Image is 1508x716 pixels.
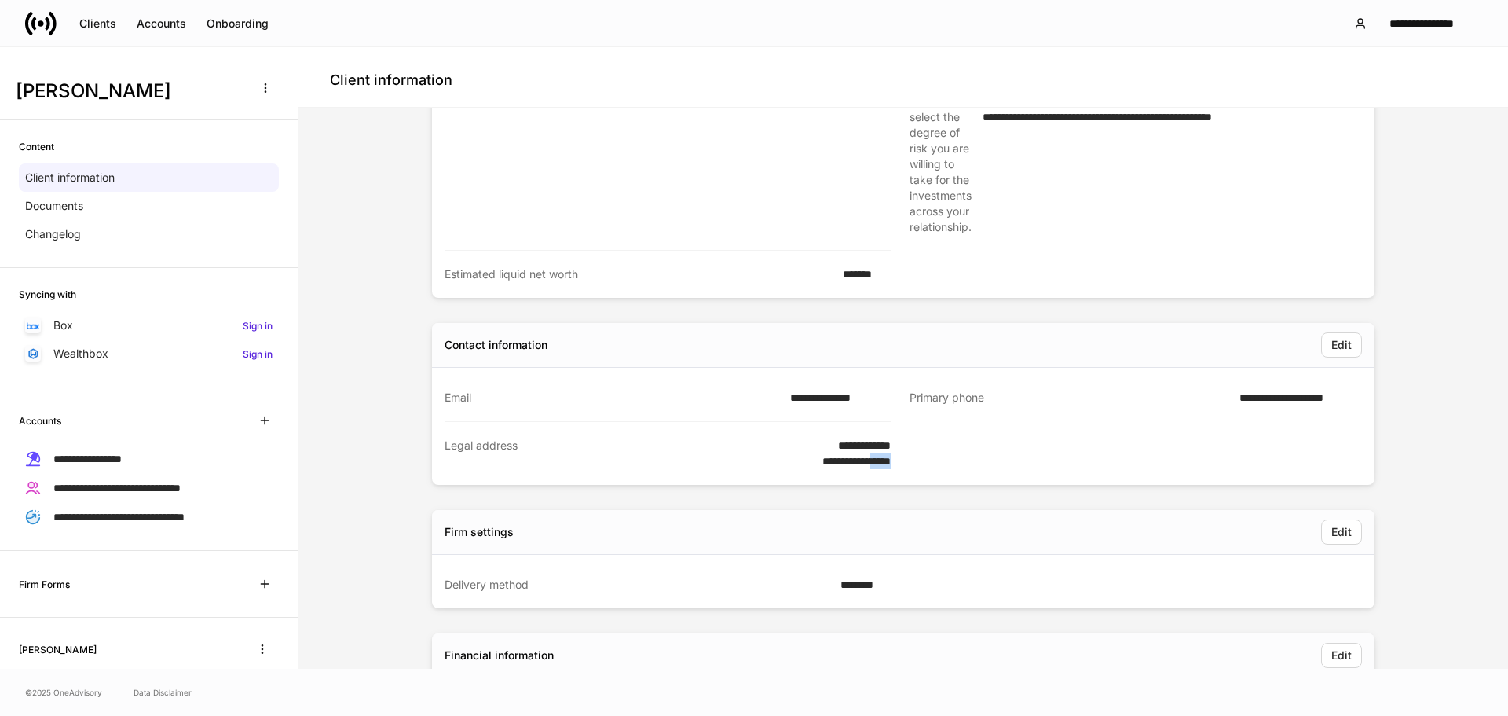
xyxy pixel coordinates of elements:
[1321,643,1362,668] button: Edit
[134,686,192,699] a: Data Disclaimer
[16,79,243,104] h3: [PERSON_NAME]
[19,577,70,592] h6: Firm Forms
[25,170,115,185] p: Client information
[445,337,547,353] div: Contact information
[445,94,818,234] div: Tax bracket
[27,322,39,329] img: oYqM9ojoZLfzCHUefNbBcWHcyDPbQKagtYciMC8pFl3iZXy3dU33Uwy+706y+0q2uJ1ghNQf2OIHrSh50tUd9HaB5oMc62p0G...
[910,94,973,235] div: Please select the degree of risk you are willing to take for the investments across your relation...
[19,642,97,657] h6: [PERSON_NAME]
[19,139,54,154] h6: Content
[243,318,273,333] h6: Sign in
[19,413,61,428] h6: Accounts
[19,340,279,368] a: WealthboxSign in
[1331,340,1352,351] div: Edit
[19,287,76,302] h6: Syncing with
[25,198,83,214] p: Documents
[243,347,273,362] h6: Sign in
[445,390,781,406] div: Email
[1331,527,1352,538] div: Edit
[445,524,514,540] div: Firm settings
[1321,520,1362,545] button: Edit
[19,220,279,248] a: Changelog
[445,648,554,663] div: Financial information
[137,18,186,29] div: Accounts
[25,686,102,699] span: © 2025 OneAdvisory
[1331,650,1352,661] div: Edit
[445,266,833,282] div: Estimated liquid net worth
[1321,332,1362,358] button: Edit
[126,11,196,36] button: Accounts
[19,192,279,220] a: Documents
[19,163,279,192] a: Client information
[53,318,73,333] p: Box
[79,18,116,29] div: Clients
[19,311,279,340] a: BoxSign in
[445,577,831,593] div: Delivery method
[330,71,452,90] h4: Client information
[910,390,1230,406] div: Primary phone
[207,18,269,29] div: Onboarding
[69,11,126,36] button: Clients
[53,346,108,362] p: Wealthbox
[25,226,81,242] p: Changelog
[445,438,778,469] div: Legal address
[196,11,279,36] button: Onboarding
